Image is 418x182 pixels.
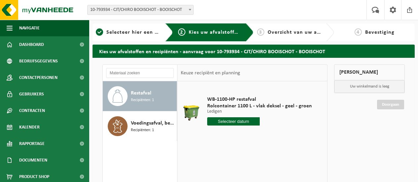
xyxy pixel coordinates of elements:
span: Voedingsafval, bevat producten van dierlijke oorsprong, onverpakt, categorie 3 [131,119,175,127]
input: Selecteer datum [207,117,260,126]
span: 10-793934 - CJT/CHIRO BOOISCHOT - BOOISCHOT [87,5,194,15]
a: 1Selecteer hier een vestiging [96,28,160,36]
div: Keuze recipiënt en planning [177,65,244,81]
span: Contactpersonen [19,69,57,86]
p: Uw winkelmand is leeg [334,80,404,93]
span: Kalender [19,119,40,135]
span: 4 [355,28,362,36]
span: Rolcontainer 1100 L - vlak deksel - geel - groen [207,103,312,109]
a: Doorgaan [377,100,404,109]
button: Restafval Recipiënten: 1 [103,81,177,111]
h2: Kies uw afvalstoffen en recipiënten - aanvraag voor 10-793934 - CJT/CHIRO BOOISCHOT - BOOISCHOT [93,45,415,57]
span: 10-793934 - CJT/CHIRO BOOISCHOT - BOOISCHOT [88,5,193,15]
span: Contracten [19,102,45,119]
span: Documenten [19,152,47,168]
span: Navigatie [19,20,40,36]
span: Restafval [131,89,151,97]
input: Materiaal zoeken [106,68,174,78]
span: Recipiënten: 1 [131,97,154,103]
span: Kies uw afvalstoffen en recipiënten [189,30,280,35]
span: Bedrijfsgegevens [19,53,58,69]
div: [PERSON_NAME] [334,64,405,80]
span: Recipiënten: 1 [131,127,154,133]
span: 3 [257,28,264,36]
span: Overzicht van uw aanvraag [268,30,337,35]
span: Dashboard [19,36,44,53]
span: Gebruikers [19,86,44,102]
button: Voedingsafval, bevat producten van dierlijke oorsprong, onverpakt, categorie 3 Recipiënten: 1 [103,111,177,141]
span: 1 [96,28,103,36]
span: 2 [178,28,185,36]
span: Rapportage [19,135,45,152]
span: Selecteer hier een vestiging [106,30,178,35]
span: WB-1100-HP restafval [207,96,312,103]
p: Ledigen [207,109,312,114]
span: Bevestiging [365,30,395,35]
